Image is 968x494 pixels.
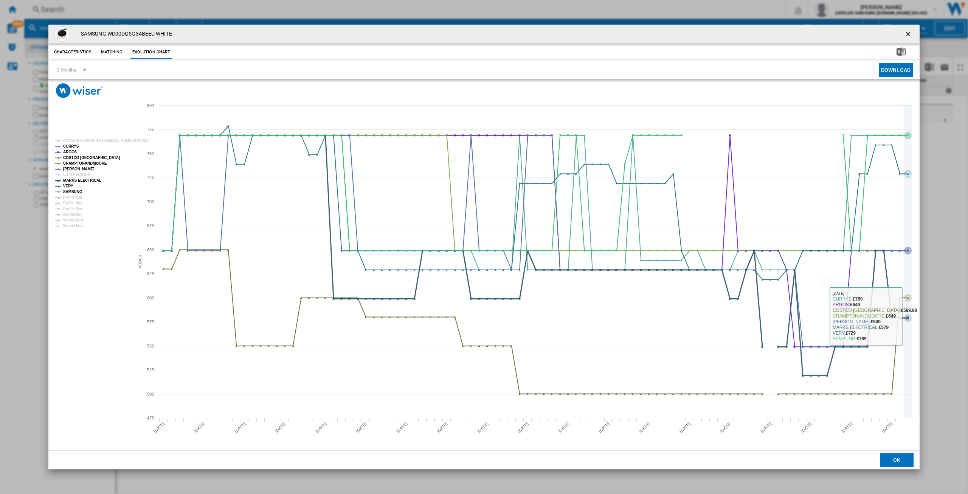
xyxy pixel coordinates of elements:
tspan: 725 [147,175,154,180]
button: Matching [95,45,129,59]
tspan: 625 [147,271,154,276]
tspan: [DATE] [396,421,408,434]
img: logo_wiser_300x94.png [56,83,103,98]
tspan: 800 [147,103,154,108]
tspan: [DATE] [679,421,691,434]
img: excel-24x24.png [897,47,906,56]
tspan: 575 [147,319,154,324]
tspan: CRAMPTONANDMOORE [63,161,107,165]
tspan: [DATE] [638,421,651,434]
h4: SAMSUNG WD90DG5G34BEEU WHITE [77,30,172,38]
img: WG3O5_SQ1_0000000013_WHITE_SLf [54,26,70,42]
tspan: [DATE] [517,421,529,434]
tspan: [DATE] [315,421,327,434]
tspan: Profile Min [63,195,82,199]
tspan: VERY [63,184,73,188]
tspan: MARKS ELECTRICAL [63,178,101,182]
button: OK [880,453,914,467]
tspan: Market Avg [63,218,83,222]
tspan: COSTCO [GEOGRAPHIC_DATA] [63,156,120,160]
md-dialog: Product popup [48,25,920,469]
tspan: [DATE] [274,421,287,434]
button: Download [879,63,913,77]
div: 3 Months [57,67,76,73]
tspan: 500 [147,392,154,396]
button: Download in Excel [884,45,918,59]
tspan: 525 [147,368,154,372]
tspan: [DATE] [557,421,570,434]
tspan: Profile Avg [63,201,82,205]
tspan: CATALOG SAMSUNG [DOMAIN_NAME] (DA+AV) [63,139,149,143]
tspan: Values [137,255,143,268]
tspan: 750 [147,151,154,156]
tspan: 775 [147,127,154,132]
tspan: [DATE] [841,421,853,434]
button: getI18NText('BUTTONS.CLOSE_DIALOG') [901,26,917,42]
tspan: 700 [147,199,154,204]
tspan: Market Min [63,212,82,217]
tspan: SAMSUNG [63,190,82,194]
tspan: 550 [147,344,154,348]
tspan: 600 [147,296,154,300]
tspan: [DATE] [436,421,448,434]
tspan: CURRYS [63,144,79,148]
tspan: 475 [147,416,154,420]
tspan: [DATE] [719,421,732,434]
tspan: [PERSON_NAME] [63,167,95,171]
tspan: LITTLEWOODS [63,173,90,177]
tspan: [DATE] [476,421,489,434]
tspan: [DATE] [193,421,206,434]
tspan: [DATE] [153,421,165,434]
tspan: [DATE] [800,421,813,434]
tspan: [DATE] [598,421,610,434]
tspan: Profile Max [63,207,83,211]
tspan: [DATE] [234,421,246,434]
tspan: Market Max [63,224,84,228]
tspan: 675 [147,223,154,228]
button: Evolution chart [130,45,172,59]
tspan: [DATE] [760,421,772,434]
tspan: [DATE] [881,421,894,434]
ng-md-icon: getI18NText('BUTTONS.CLOSE_DIALOG') [904,30,914,39]
tspan: [DATE] [355,421,368,434]
tspan: 650 [147,248,154,252]
button: Characteristics [52,45,93,59]
tspan: ARGOS [63,150,77,154]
